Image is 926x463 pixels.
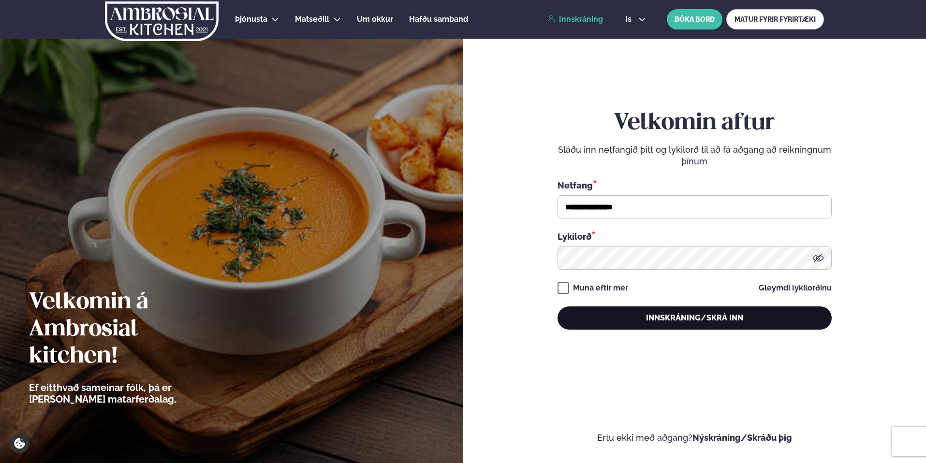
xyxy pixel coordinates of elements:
[759,284,832,292] a: Gleymdi lykilorðinu
[10,434,29,453] a: Cookie settings
[295,14,329,24] span: Matseðill
[357,14,393,25] a: Um okkur
[558,230,832,243] div: Lykilorð
[667,9,722,29] button: BÓKA BORÐ
[235,14,267,25] a: Þjónusta
[29,382,230,405] p: Ef eitthvað sameinar fólk, þá er [PERSON_NAME] matarferðalag.
[104,1,220,41] img: logo
[625,15,634,23] span: is
[29,289,230,370] h2: Velkomin á Ambrosial kitchen!
[617,15,654,23] button: is
[409,14,468,24] span: Hafðu samband
[558,306,832,330] button: Innskráning/Skrá inn
[235,14,267,24] span: Þjónusta
[357,14,393,24] span: Um okkur
[558,179,832,191] div: Netfang
[409,14,468,25] a: Hafðu samband
[558,110,832,137] h2: Velkomin aftur
[692,433,792,443] a: Nýskráning/Skráðu þig
[295,14,329,25] a: Matseðill
[558,144,832,167] p: Sláðu inn netfangið þitt og lykilorð til að fá aðgang að reikningnum þínum
[492,432,897,444] p: Ertu ekki með aðgang?
[547,15,603,24] a: Innskráning
[726,9,824,29] a: MATUR FYRIR FYRIRTÆKI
